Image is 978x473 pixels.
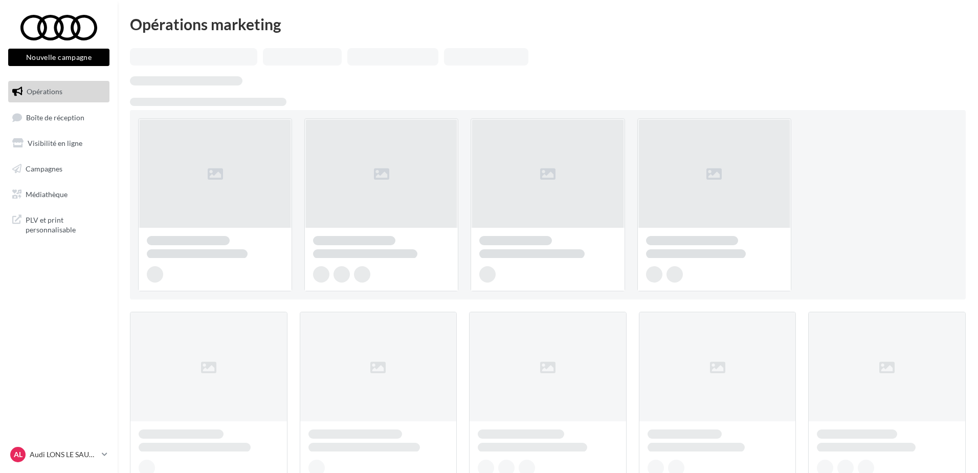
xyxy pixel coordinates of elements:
[26,213,105,235] span: PLV et print personnalisable
[30,449,98,460] p: Audi LONS LE SAUNIER
[6,133,112,154] a: Visibilité en ligne
[6,184,112,205] a: Médiathèque
[27,87,62,96] span: Opérations
[8,49,109,66] button: Nouvelle campagne
[6,158,112,180] a: Campagnes
[28,139,82,147] span: Visibilité en ligne
[6,81,112,102] a: Opérations
[6,106,112,128] a: Boîte de réception
[26,189,68,198] span: Médiathèque
[6,209,112,239] a: PLV et print personnalisable
[26,164,62,173] span: Campagnes
[8,445,109,464] a: AL Audi LONS LE SAUNIER
[14,449,23,460] span: AL
[26,113,84,121] span: Boîte de réception
[130,16,966,32] div: Opérations marketing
